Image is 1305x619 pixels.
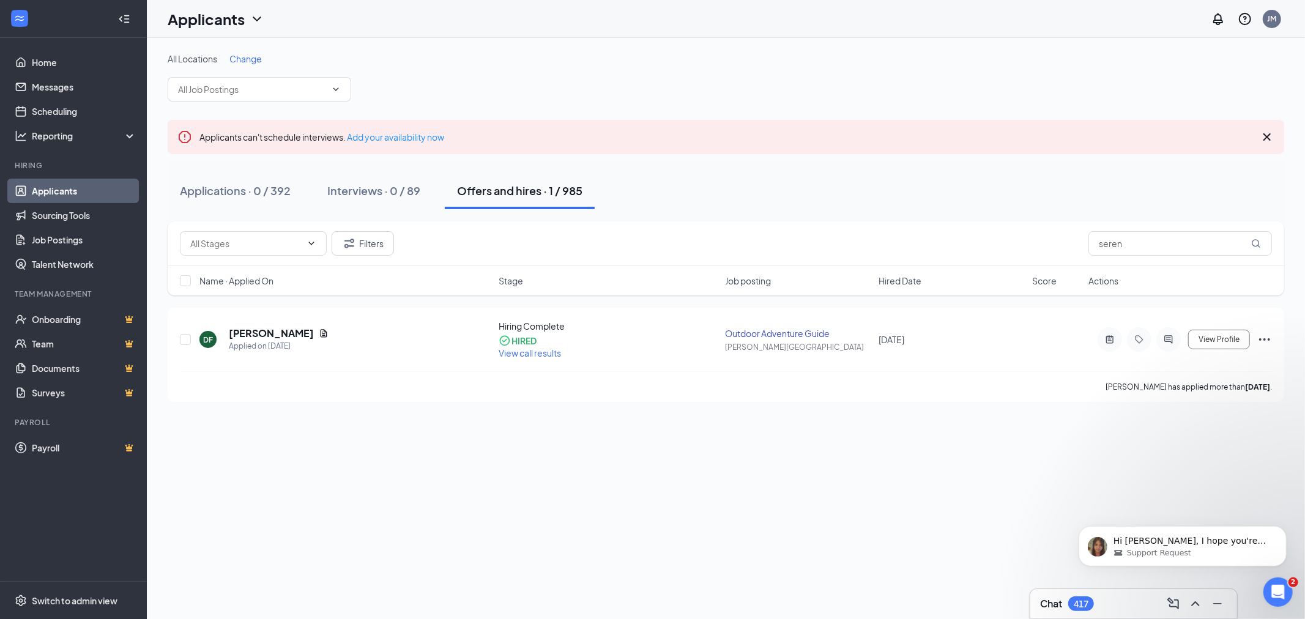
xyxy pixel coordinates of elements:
button: Filter Filters [332,231,394,256]
svg: Tag [1132,335,1147,344]
input: All Stages [190,237,302,250]
iframe: Intercom notifications message [1060,500,1305,586]
a: PayrollCrown [32,436,136,460]
button: ChevronUp [1186,594,1205,613]
svg: ChevronDown [331,84,341,94]
svg: ComposeMessage [1166,596,1181,611]
div: Hiring [15,160,134,171]
a: SurveysCrown [32,380,136,405]
svg: Minimize [1210,596,1225,611]
div: DF [203,335,213,345]
svg: ActiveNote [1102,335,1117,344]
svg: ChevronDown [307,239,316,248]
div: Applications · 0 / 392 [180,183,291,198]
input: All Job Postings [178,83,326,96]
div: JM [1268,13,1277,24]
div: [PERSON_NAME][GEOGRAPHIC_DATA] [726,342,872,352]
b: [DATE] [1245,382,1270,391]
span: Job posting [726,275,771,287]
div: Switch to admin view [32,595,117,607]
svg: QuestionInfo [1238,12,1252,26]
div: Team Management [15,289,134,299]
span: Hired Date [879,275,921,287]
div: 417 [1074,599,1088,609]
svg: Ellipses [1257,332,1272,347]
svg: Error [177,130,192,144]
h1: Applicants [168,9,245,29]
div: Outdoor Adventure Guide [726,327,872,339]
svg: WorkstreamLogo [13,12,26,24]
svg: ChevronDown [250,12,264,26]
a: DocumentsCrown [32,356,136,380]
svg: ActiveChat [1161,335,1176,344]
h5: [PERSON_NAME] [229,327,314,340]
div: Reporting [32,130,137,142]
div: Offers and hires · 1 / 985 [457,183,582,198]
svg: Document [319,328,329,338]
span: All Locations [168,53,217,64]
svg: ChevronUp [1188,596,1203,611]
svg: Analysis [15,130,27,142]
span: View call results [499,347,561,358]
p: [PERSON_NAME] has applied more than . [1106,382,1272,392]
div: Payroll [15,417,134,428]
a: Home [32,50,136,75]
iframe: Intercom live chat [1263,577,1293,607]
button: Minimize [1208,594,1227,613]
span: View Profile [1199,335,1240,344]
span: Actions [1088,275,1118,287]
span: Stage [499,275,523,287]
a: Sourcing Tools [32,203,136,228]
input: Search in offers and hires [1088,231,1272,256]
a: Messages [32,75,136,99]
span: 2 [1288,577,1298,587]
a: Add your availability now [347,132,444,143]
span: Change [229,53,262,64]
a: Scheduling [32,99,136,124]
span: Applicants can't schedule interviews. [199,132,444,143]
a: TeamCrown [32,332,136,356]
span: Name · Applied On [199,275,273,287]
h3: Chat [1040,597,1062,610]
svg: Filter [342,236,357,251]
svg: Cross [1260,130,1274,144]
div: Applied on [DATE] [229,340,329,352]
button: ComposeMessage [1164,594,1183,613]
a: Job Postings [32,228,136,252]
svg: Collapse [118,13,130,25]
a: OnboardingCrown [32,307,136,332]
svg: Settings [15,595,27,607]
div: Hiring Complete [499,320,718,332]
svg: CheckmarkCircle [499,335,511,347]
div: HIRED [511,335,537,347]
svg: Notifications [1211,12,1225,26]
a: Talent Network [32,252,136,276]
a: Applicants [32,179,136,203]
span: [DATE] [879,334,904,345]
svg: MagnifyingGlass [1251,239,1261,248]
button: View Profile [1188,330,1250,349]
span: Score [1032,275,1057,287]
div: Interviews · 0 / 89 [327,183,420,198]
